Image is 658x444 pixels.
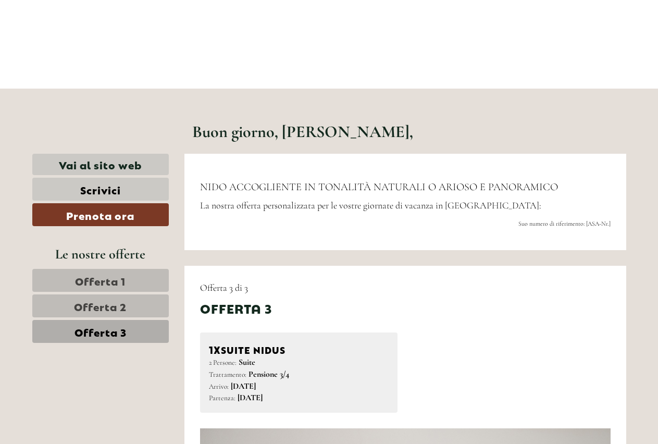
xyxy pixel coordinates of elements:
h1: Buon giorno, [PERSON_NAME], [192,122,413,141]
span: Offerta 3 di 3 [200,282,248,293]
button: Invia [349,270,411,293]
b: Suite [239,357,255,367]
div: Offerta 3 [200,299,272,317]
span: Offerta 3 [75,324,127,339]
span: Offerta 1 [75,273,126,288]
small: Partenza: [209,393,235,402]
small: 21:11 [16,51,139,58]
span: NIDO ACCOGLIENTE IN TONALITÀ NATURALI O ARIOSO E PANORAMICO [200,181,558,193]
b: 1x [209,341,221,356]
a: Vai al sito web [32,154,169,175]
div: [GEOGRAPHIC_DATA] [16,30,139,39]
small: Arrivo: [209,382,229,391]
b: [DATE] [238,392,263,403]
span: Offerta 2 [74,299,127,313]
small: Trattamento: [209,370,246,379]
small: 2 Persone: [209,358,237,367]
div: [DATE] [187,8,224,26]
b: Pensione 3/4 [249,369,289,379]
a: Prenota ora [32,203,169,226]
span: Suo numero di riferimento: [ASA-Nr.] [518,220,611,227]
div: Le nostre offerte [32,244,169,264]
a: Scrivici [32,178,169,201]
b: [DATE] [231,381,256,391]
span: La nostra offerta personalizzata per le vostre giornate di vacanza in [GEOGRAPHIC_DATA]: [200,200,541,211]
div: SUITE NIDUS [209,341,389,356]
div: Buon giorno, come possiamo aiutarla? [8,28,144,60]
